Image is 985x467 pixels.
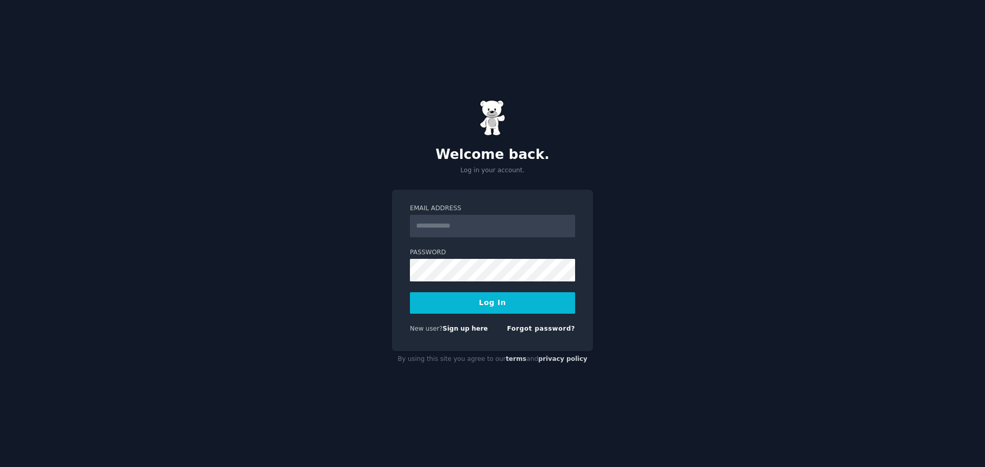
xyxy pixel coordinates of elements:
button: Log In [410,292,575,314]
img: Gummy Bear [480,100,505,136]
label: Email Address [410,204,575,213]
p: Log in your account. [392,166,593,175]
label: Password [410,248,575,257]
a: Forgot password? [507,325,575,332]
a: Sign up here [443,325,488,332]
div: By using this site you agree to our and [392,351,593,368]
a: terms [506,355,526,362]
h2: Welcome back. [392,147,593,163]
span: New user? [410,325,443,332]
a: privacy policy [538,355,587,362]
